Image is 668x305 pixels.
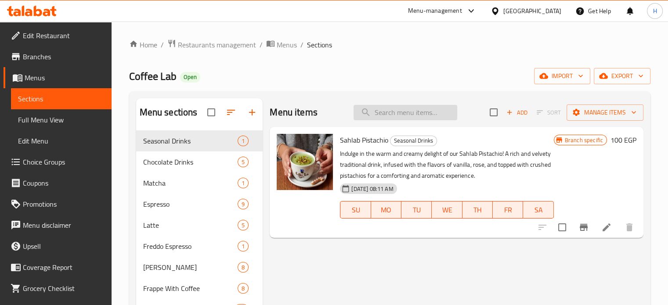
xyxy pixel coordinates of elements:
[11,88,112,109] a: Sections
[493,201,523,219] button: FR
[136,172,263,194] div: Matcha1
[238,137,248,145] span: 1
[161,39,164,50] li: /
[23,220,105,230] span: Menu disclaimer
[4,215,112,236] a: Menu disclaimer
[4,172,112,194] a: Coupons
[390,136,437,146] div: Seasonal Drinks
[375,204,398,216] span: MO
[238,199,249,209] div: items
[496,204,520,216] span: FR
[136,151,263,172] div: Chocolate Drinks5
[23,30,105,41] span: Edit Restaurant
[4,236,112,257] a: Upsell
[4,67,112,88] a: Menus
[238,179,248,187] span: 1
[25,72,105,83] span: Menus
[143,136,238,146] span: Seasonal Drinks
[401,201,432,219] button: TU
[466,204,489,216] span: TH
[23,262,105,273] span: Coverage Report
[143,262,238,273] div: Freddo Cappuccino
[573,217,594,238] button: Branch-specific-item
[4,25,112,46] a: Edit Restaurant
[242,102,263,123] button: Add section
[390,136,437,146] span: Seasonal Drinks
[340,201,371,219] button: SU
[4,194,112,215] a: Promotions
[371,201,401,219] button: MO
[18,136,105,146] span: Edit Menu
[180,72,200,83] div: Open
[340,148,553,181] p: Indulge in the warm and creamy delight of our Sahlab Pistachio! A rich and velvety traditional dr...
[136,257,263,278] div: [PERSON_NAME]8
[4,46,112,67] a: Branches
[180,73,200,81] span: Open
[238,283,249,294] div: items
[11,130,112,151] a: Edit Menu
[307,39,332,50] span: Sections
[405,204,428,216] span: TU
[23,178,105,188] span: Coupons
[23,241,105,251] span: Upsell
[601,71,643,82] span: export
[143,262,238,273] span: [PERSON_NAME]
[238,242,248,251] span: 1
[266,39,297,50] a: Menus
[220,102,242,123] span: Sort sections
[561,136,607,144] span: Branch specific
[136,236,263,257] div: Freddo Espresso1
[143,283,238,294] span: Frappe With Coffee
[277,39,297,50] span: Menus
[136,130,263,151] div: Seasonal Drinks1
[594,68,650,84] button: export
[143,220,238,230] span: Latte
[619,217,640,238] button: delete
[531,106,567,119] span: Select section first
[534,68,590,84] button: import
[238,241,249,251] div: items
[277,134,333,190] img: Sahlab Pistachio
[523,201,553,219] button: SA
[435,204,459,216] span: WE
[136,215,263,236] div: Latte5
[143,241,238,251] span: Freddo Espresso
[178,39,256,50] span: Restaurants management
[143,157,238,167] span: Chocolate Drinks
[238,157,249,167] div: items
[238,200,248,208] span: 9
[344,204,367,216] span: SU
[238,221,248,230] span: 5
[143,178,238,188] span: Matcha
[129,39,650,50] nav: breadcrumb
[18,115,105,125] span: Full Menu View
[653,6,657,16] span: H
[136,278,263,299] div: Frappe With Coffee8
[23,51,105,62] span: Branches
[270,106,318,119] h2: Menu items
[238,178,249,188] div: items
[574,107,636,118] span: Manage items
[4,151,112,172] a: Choice Groups
[238,284,248,293] span: 8
[527,204,550,216] span: SA
[136,194,263,215] div: Espresso9
[601,222,612,233] a: Edit menu item
[260,39,263,50] li: /
[23,199,105,209] span: Promotions
[167,39,256,50] a: Restaurants management
[129,39,157,50] a: Home
[503,6,561,16] div: [GEOGRAPHIC_DATA]
[484,103,503,122] span: Select section
[202,103,220,122] span: Select all sections
[143,199,238,209] span: Espresso
[567,104,643,121] button: Manage items
[18,93,105,104] span: Sections
[129,66,177,86] span: Coffee Lab
[503,106,531,119] button: Add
